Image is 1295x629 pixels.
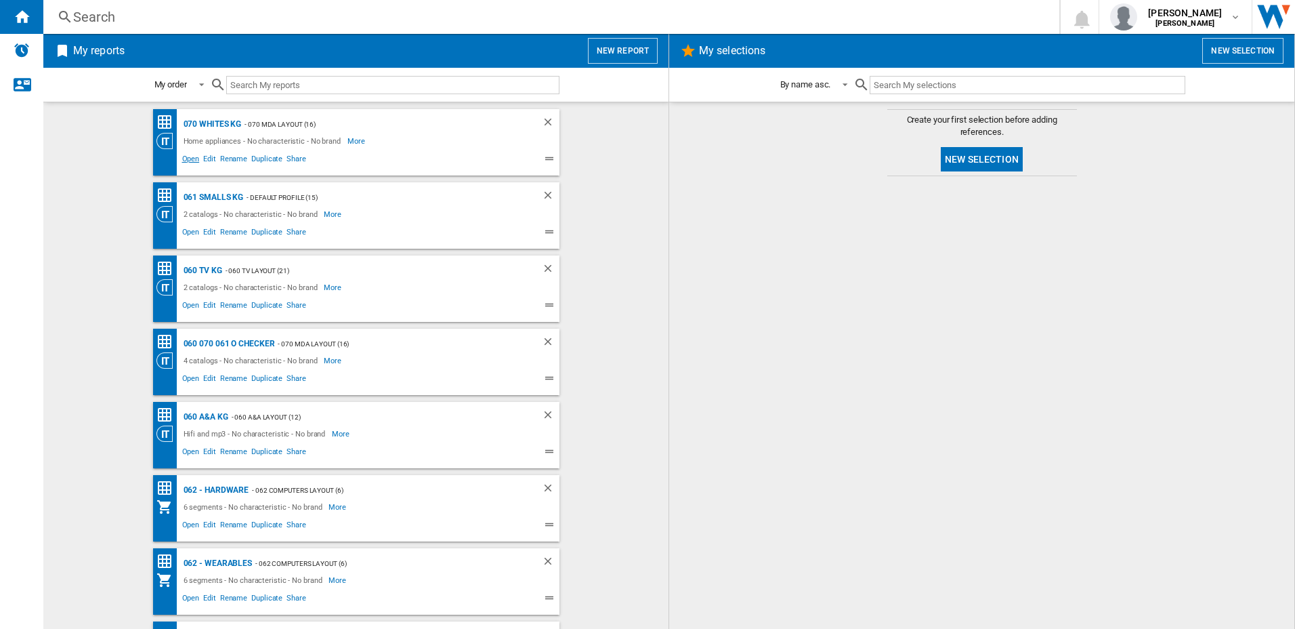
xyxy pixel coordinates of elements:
div: - 062 Computers Layout (6) [252,555,514,572]
span: Open [180,299,202,315]
span: Duplicate [249,299,284,315]
div: 060 070 061 O Checker [180,336,275,352]
div: 062 - Wearables [180,555,253,572]
div: Delete [542,555,559,572]
span: Rename [218,226,249,242]
div: 2 catalogs - No characteristic - No brand [180,206,324,222]
div: Price Matrix [156,114,180,131]
span: Rename [218,299,249,315]
span: Duplicate [249,153,284,169]
div: - Default profile (15) [243,189,514,206]
div: - 060 A&A Layout (12) [228,409,515,426]
span: Edit [201,592,218,608]
span: More [324,352,343,369]
div: Delete [542,409,559,426]
div: My Assortment [156,499,180,515]
div: Delete [542,336,559,352]
span: Share [284,153,308,169]
div: By name asc. [780,79,831,89]
div: Price Matrix [156,480,180,497]
span: Open [180,226,202,242]
span: Rename [218,592,249,608]
span: Rename [218,153,249,169]
span: Share [284,299,308,315]
img: alerts-logo.svg [14,42,30,58]
span: Share [284,226,308,242]
span: Duplicate [249,592,284,608]
div: Delete [542,116,559,133]
div: 4 catalogs - No characteristic - No brand [180,352,324,369]
div: Price Matrix [156,333,180,350]
span: More [324,279,343,296]
div: 6 segments - No characteristic - No brand [180,572,329,588]
div: Delete [542,189,559,206]
span: Edit [201,519,218,535]
div: - 060 TV Layout (21) [222,262,515,279]
span: Open [180,372,202,388]
h2: My reports [70,38,127,64]
div: Price Matrix [156,187,180,204]
span: Share [284,519,308,535]
span: Share [284,592,308,608]
div: - 070 MDA layout (16) [241,116,514,133]
div: 062 - Hardware [180,482,249,499]
div: Price Matrix [156,553,180,570]
span: [PERSON_NAME] [1148,6,1222,20]
div: Price Matrix [156,260,180,277]
span: Rename [218,519,249,535]
div: - 062 Computers Layout (6) [249,482,514,499]
input: Search My selections [870,76,1185,94]
b: [PERSON_NAME] [1155,19,1214,28]
div: Category View [156,352,180,369]
span: Duplicate [249,519,284,535]
div: 061 Smalls KG [180,189,244,206]
div: Price Matrix [156,407,180,424]
div: My Assortment [156,572,180,588]
div: 2 catalogs - No characteristic - No brand [180,279,324,296]
div: 070 Whites KG [180,116,242,133]
span: Rename [218,445,249,462]
div: Home appliances - No characteristic - No brand [180,133,347,149]
div: 060 TV KG [180,262,222,279]
img: profile.jpg [1110,3,1137,31]
span: Edit [201,372,218,388]
div: Category View [156,133,180,149]
div: Delete [542,482,559,499]
div: 060 A&A KG [180,409,228,426]
button: New selection [941,147,1023,171]
div: Category View [156,279,180,296]
div: 6 segments - No characteristic - No brand [180,499,329,515]
span: Share [284,445,308,462]
span: Rename [218,372,249,388]
div: Category View [156,206,180,222]
span: Open [180,592,202,608]
div: Search [73,7,1024,26]
span: More [324,206,343,222]
input: Search My reports [226,76,559,94]
div: Delete [542,262,559,279]
button: New report [588,38,658,64]
div: - 070 MDA layout (16) [274,336,514,352]
button: New selection [1202,38,1283,64]
span: More [332,426,352,442]
span: Edit [201,153,218,169]
span: Open [180,519,202,535]
div: Category View [156,426,180,442]
span: More [328,499,348,515]
h2: My selections [696,38,768,64]
span: Edit [201,226,218,242]
span: Duplicate [249,372,284,388]
span: Open [180,445,202,462]
span: Create your first selection before adding references. [887,114,1077,138]
span: More [347,133,367,149]
span: Share [284,372,308,388]
div: Hifi and mp3 - No characteristic - No brand [180,426,333,442]
span: Edit [201,445,218,462]
span: Duplicate [249,226,284,242]
div: My order [154,79,187,89]
span: Duplicate [249,445,284,462]
span: Edit [201,299,218,315]
span: More [328,572,348,588]
span: Open [180,153,202,169]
